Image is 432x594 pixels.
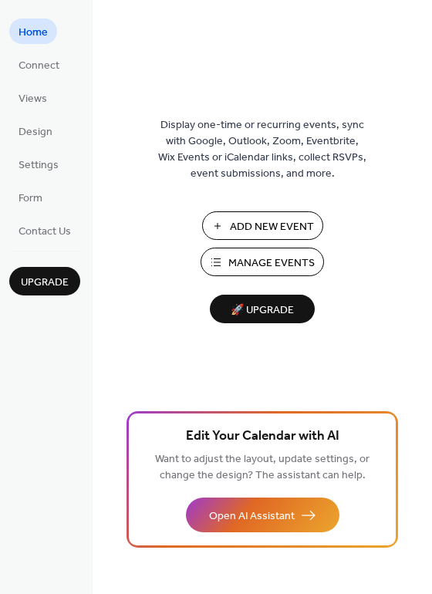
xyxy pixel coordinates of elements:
[19,25,48,41] span: Home
[19,124,52,140] span: Design
[9,118,62,143] a: Design
[9,19,57,44] a: Home
[230,219,314,235] span: Add New Event
[9,85,56,110] a: Views
[209,508,295,525] span: Open AI Assistant
[186,498,339,532] button: Open AI Assistant
[202,211,323,240] button: Add New Event
[19,224,71,240] span: Contact Us
[21,275,69,291] span: Upgrade
[201,248,324,276] button: Manage Events
[19,157,59,174] span: Settings
[19,91,47,107] span: Views
[9,184,52,210] a: Form
[9,218,80,243] a: Contact Us
[9,151,68,177] a: Settings
[210,295,315,323] button: 🚀 Upgrade
[19,191,42,207] span: Form
[219,300,305,321] span: 🚀 Upgrade
[158,117,366,182] span: Display one-time or recurring events, sync with Google, Outlook, Zoom, Eventbrite, Wix Events or ...
[19,58,59,74] span: Connect
[186,426,339,447] span: Edit Your Calendar with AI
[228,255,315,272] span: Manage Events
[9,52,69,77] a: Connect
[155,449,370,486] span: Want to adjust the layout, update settings, or change the design? The assistant can help.
[9,267,80,295] button: Upgrade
